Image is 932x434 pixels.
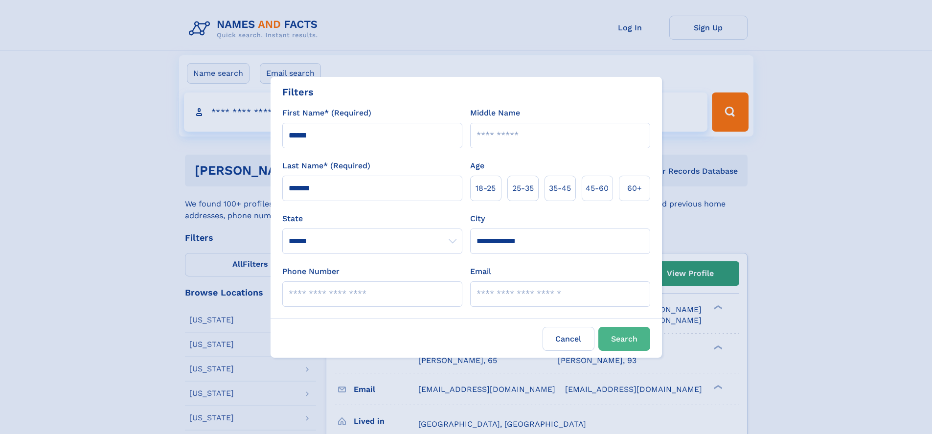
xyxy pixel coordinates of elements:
label: State [282,213,462,225]
label: Age [470,160,484,172]
button: Search [598,327,650,351]
label: Email [470,266,491,277]
span: 35‑45 [549,183,571,194]
label: Phone Number [282,266,340,277]
label: Cancel [543,327,594,351]
span: 60+ [627,183,642,194]
label: City [470,213,485,225]
label: First Name* (Required) [282,107,371,119]
label: Last Name* (Required) [282,160,370,172]
span: 45‑60 [586,183,609,194]
span: 18‑25 [476,183,496,194]
div: Filters [282,85,314,99]
span: 25‑35 [512,183,534,194]
label: Middle Name [470,107,520,119]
